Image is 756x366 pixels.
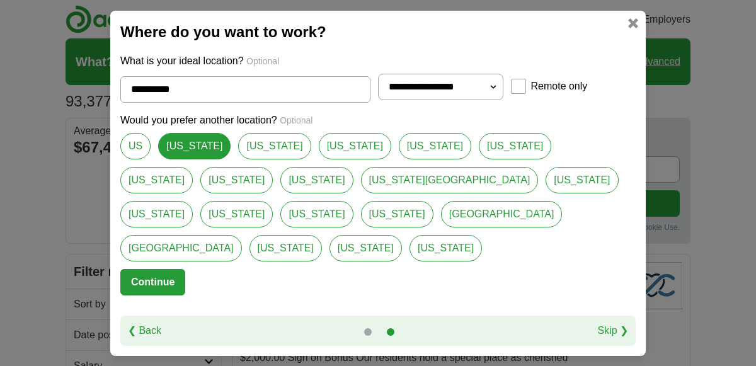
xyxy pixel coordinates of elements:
[246,56,279,66] span: Optional
[120,235,242,261] a: [GEOGRAPHIC_DATA]
[158,133,231,159] a: [US_STATE]
[120,167,193,193] a: [US_STATE]
[399,133,471,159] a: [US_STATE]
[238,133,311,159] a: [US_STATE]
[249,235,322,261] a: [US_STATE]
[120,133,151,159] a: US
[200,201,273,227] a: [US_STATE]
[120,201,193,227] a: [US_STATE]
[128,323,161,338] a: ❮ Back
[280,115,312,125] span: Optional
[280,167,353,193] a: [US_STATE]
[329,235,402,261] a: [US_STATE]
[441,201,563,227] a: [GEOGRAPHIC_DATA]
[120,54,636,69] p: What is your ideal location?
[200,167,273,193] a: [US_STATE]
[361,167,539,193] a: [US_STATE][GEOGRAPHIC_DATA]
[280,201,353,227] a: [US_STATE]
[319,133,391,159] a: [US_STATE]
[120,269,185,295] button: Continue
[361,201,433,227] a: [US_STATE]
[120,113,636,128] p: Would you prefer another location?
[479,133,551,159] a: [US_STATE]
[409,235,482,261] a: [US_STATE]
[546,167,618,193] a: [US_STATE]
[531,79,588,94] label: Remote only
[597,323,628,338] a: Skip ❯
[120,21,636,43] h2: Where do you want to work?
